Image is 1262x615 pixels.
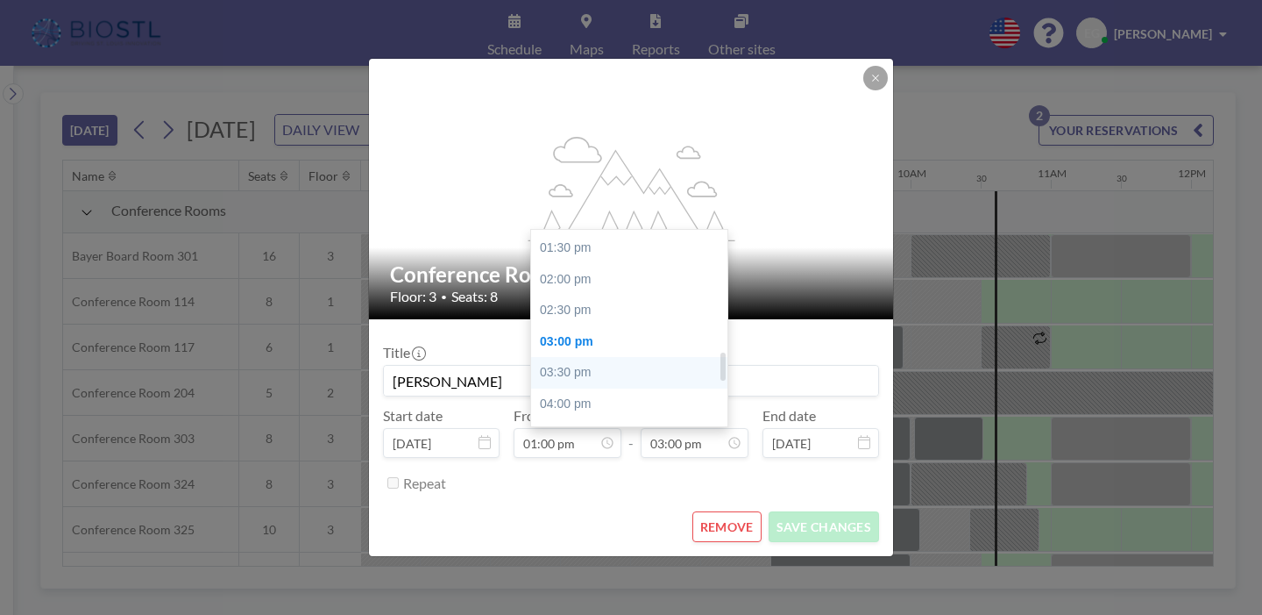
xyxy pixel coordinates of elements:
[390,288,436,305] span: Floor: 3
[451,288,498,305] span: Seats: 8
[692,511,762,542] button: REMOVE
[383,407,443,425] label: Start date
[762,407,816,425] label: End date
[531,420,727,452] div: 04:30 pm
[769,511,879,542] button: SAVE CHANGES
[383,344,424,361] label: Title
[531,264,727,296] div: 02:00 pm
[384,366,878,396] input: (No title)
[531,357,727,389] div: 03:30 pm
[531,326,727,358] div: 03:00 pm
[403,475,446,492] label: Repeat
[514,407,546,425] label: From
[531,232,727,264] div: 01:30 pm
[390,261,874,288] h2: Conference Room 303
[531,389,727,420] div: 04:00 pm
[528,135,735,240] g: flex-grow: 1.2;
[441,290,447,304] span: •
[531,295,727,326] div: 02:30 pm
[628,413,634,452] span: -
